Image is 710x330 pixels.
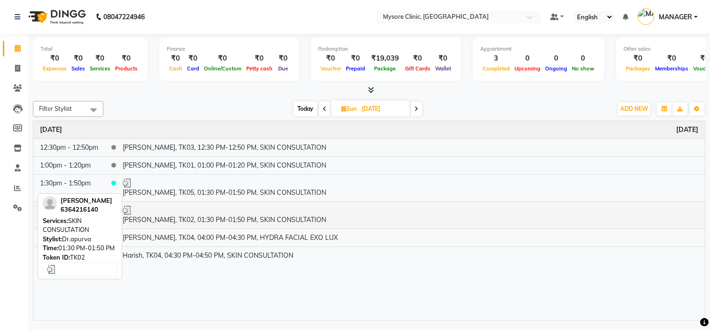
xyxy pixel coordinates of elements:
[185,53,202,64] div: ₹0
[570,53,597,64] div: 0
[116,229,705,246] td: [PERSON_NAME], TK04, 04:00 PM-04:30 PM, HYDRA FACIAL EXO LUX
[167,53,185,64] div: ₹0
[24,4,88,30] img: logo
[618,102,650,115] button: ADD NEW
[202,65,244,72] span: Online/Custom
[570,65,597,72] span: No show
[343,53,367,64] div: ₹0
[620,105,648,112] span: ADD NEW
[318,65,343,72] span: Voucher
[343,65,367,72] span: Prepaid
[113,53,140,64] div: ₹0
[61,205,112,215] div: 6364216140
[653,53,691,64] div: ₹0
[543,65,570,72] span: Ongoing
[69,65,87,72] span: Sales
[512,53,543,64] div: 0
[87,65,113,72] span: Services
[512,65,543,72] span: Upcoming
[367,53,403,64] div: ₹19,039
[33,174,105,201] td: 1:30pm - 1:50pm
[244,65,275,72] span: Petty cash
[33,138,105,156] td: 12:30pm - 12:50pm
[43,244,117,253] div: 01:30 PM-01:50 PM
[40,45,140,53] div: Total
[372,65,398,72] span: Package
[167,45,291,53] div: Finance
[276,65,290,72] span: Due
[116,156,705,174] td: [PERSON_NAME], TK01, 01:00 PM-01:20 PM, SKIN CONSULTATION
[433,53,453,64] div: ₹0
[480,65,512,72] span: Completed
[244,53,275,64] div: ₹0
[480,53,512,64] div: 3
[433,65,453,72] span: Wallet
[116,138,705,156] td: [PERSON_NAME], TK03, 12:30 PM-12:50 PM, SKIN CONSULTATION
[624,65,653,72] span: Packages
[40,125,62,135] a: August 31, 2025
[43,253,117,262] div: TK02
[113,65,140,72] span: Products
[359,102,406,116] input: 2025-08-31
[624,53,653,64] div: ₹0
[676,125,698,135] a: August 31, 2025
[659,12,692,22] span: MANAGER
[61,197,112,204] span: [PERSON_NAME]
[202,53,244,64] div: ₹0
[275,53,291,64] div: ₹0
[43,244,58,252] span: Time:
[403,65,433,72] span: Gift Cards
[318,45,453,53] div: Redemption
[653,65,691,72] span: Memberships
[33,156,105,174] td: 1:00pm - 1:20pm
[116,246,705,264] td: Harish, TK04, 04:30 PM-04:50 PM, SKIN CONSULTATION
[33,229,105,246] td: 4:00pm - 4:30pm
[339,105,359,112] span: Sun
[33,201,105,229] td: 1:30pm - 1:50pm
[318,53,343,64] div: ₹0
[116,201,705,229] td: [PERSON_NAME], TK02, 01:30 PM-01:50 PM, SKIN CONSULTATION
[294,101,317,116] span: Today
[39,105,72,112] span: Filter Stylist
[116,174,705,201] td: [PERSON_NAME], TK05, 01:30 PM-01:50 PM, SKIN CONSULTATION
[43,253,70,261] span: Token ID:
[40,65,69,72] span: Expenses
[33,246,105,264] td: 4:30pm - 4:50pm
[69,53,87,64] div: ₹0
[185,65,202,72] span: Card
[480,45,597,53] div: Appointment
[40,53,69,64] div: ₹0
[543,53,570,64] div: 0
[43,217,68,224] span: Services:
[638,8,654,25] img: MANAGER
[43,235,117,244] div: Dr.apurva
[403,53,433,64] div: ₹0
[103,4,145,30] b: 08047224946
[43,235,62,243] span: Stylist:
[167,65,185,72] span: Cash
[33,121,705,139] th: August 31, 2025
[43,196,57,210] img: profile
[87,53,113,64] div: ₹0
